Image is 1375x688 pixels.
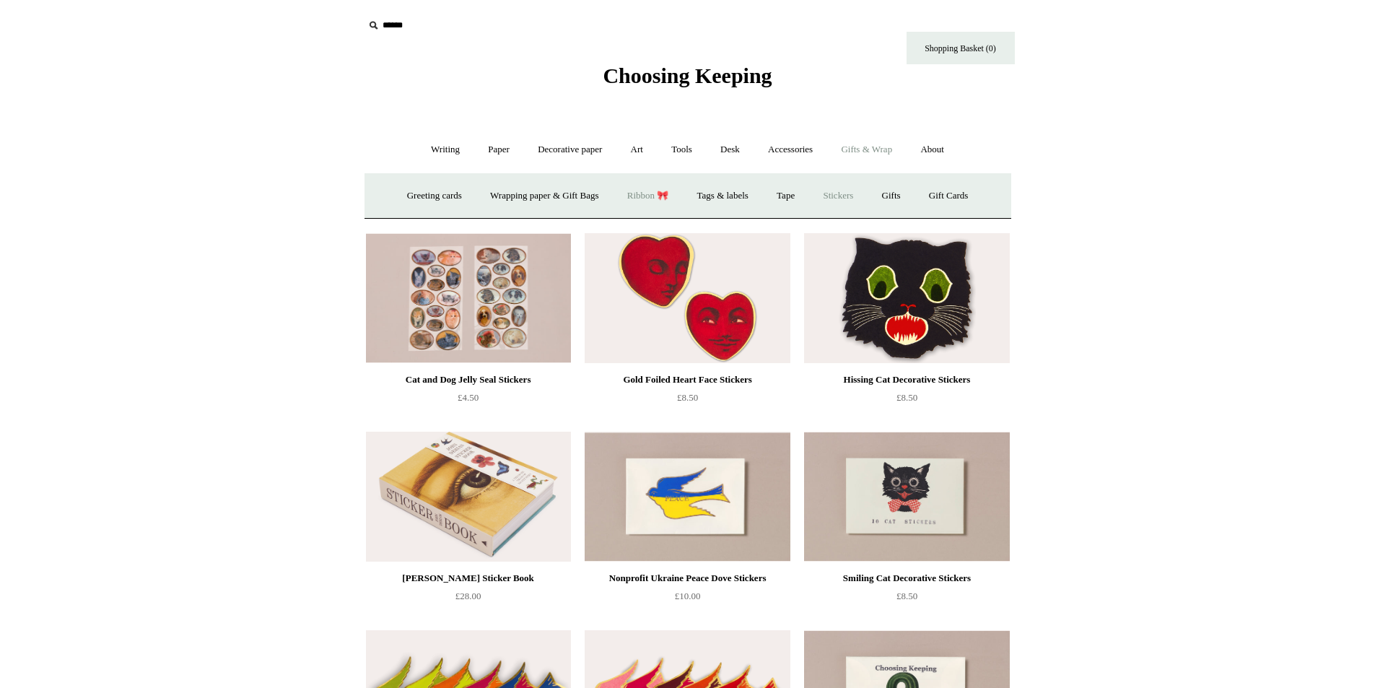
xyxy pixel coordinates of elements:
[603,64,772,87] span: Choosing Keeping
[475,131,523,169] a: Paper
[755,131,826,169] a: Accessories
[370,371,567,388] div: Cat and Dog Jelly Seal Stickers
[916,177,982,215] a: Gift Cards
[618,131,656,169] a: Art
[366,371,571,430] a: Cat and Dog Jelly Seal Stickers £4.50
[585,233,790,363] img: Gold Foiled Heart Face Stickers
[907,32,1015,64] a: Shopping Basket (0)
[418,131,473,169] a: Writing
[764,177,808,215] a: Tape
[588,371,786,388] div: Gold Foiled Heart Face Stickers
[804,432,1009,562] img: Smiling Cat Decorative Stickers
[828,131,905,169] a: Gifts & Wrap
[804,233,1009,363] img: Hissing Cat Decorative Stickers
[477,177,611,215] a: Wrapping paper & Gift Bags
[614,177,682,215] a: Ribbon 🎀
[684,177,761,215] a: Tags & labels
[585,432,790,562] img: Nonprofit Ukraine Peace Dove Stickers
[869,177,914,215] a: Gifts
[804,233,1009,363] a: Hissing Cat Decorative Stickers Hissing Cat Decorative Stickers
[804,570,1009,629] a: Smiling Cat Decorative Stickers £8.50
[808,371,1005,388] div: Hissing Cat Decorative Stickers
[585,570,790,629] a: Nonprofit Ukraine Peace Dove Stickers £10.00
[804,432,1009,562] a: Smiling Cat Decorative Stickers Smiling Cat Decorative Stickers
[366,432,571,562] img: John Derian Sticker Book
[677,392,698,403] span: £8.50
[455,591,481,601] span: £28.00
[525,131,615,169] a: Decorative paper
[896,392,917,403] span: £8.50
[810,177,866,215] a: Stickers
[707,131,753,169] a: Desk
[585,432,790,562] a: Nonprofit Ukraine Peace Dove Stickers Nonprofit Ukraine Peace Dove Stickers
[585,233,790,363] a: Gold Foiled Heart Face Stickers Gold Foiled Heart Face Stickers
[896,591,917,601] span: £8.50
[366,233,571,363] a: Cat and Dog Jelly Seal Stickers Cat and Dog Jelly Seal Stickers
[366,432,571,562] a: John Derian Sticker Book John Derian Sticker Book
[675,591,701,601] span: £10.00
[370,570,567,587] div: [PERSON_NAME] Sticker Book
[808,570,1005,587] div: Smiling Cat Decorative Stickers
[585,371,790,430] a: Gold Foiled Heart Face Stickers £8.50
[588,570,786,587] div: Nonprofit Ukraine Peace Dove Stickers
[394,177,475,215] a: Greeting cards
[603,75,772,85] a: Choosing Keeping
[804,371,1009,430] a: Hissing Cat Decorative Stickers £8.50
[366,233,571,363] img: Cat and Dog Jelly Seal Stickers
[458,392,479,403] span: £4.50
[366,570,571,629] a: [PERSON_NAME] Sticker Book £28.00
[907,131,957,169] a: About
[658,131,705,169] a: Tools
